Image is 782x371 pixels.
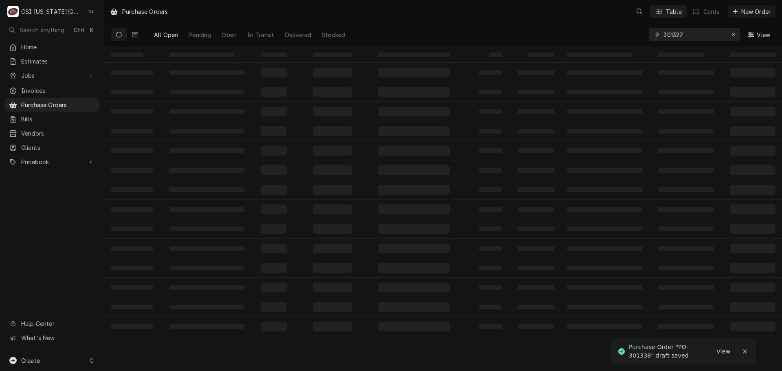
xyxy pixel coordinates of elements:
[21,129,95,138] span: Vendors
[378,204,450,214] span: ‌
[313,224,352,234] span: ‌
[169,207,244,212] span: ‌
[86,6,97,17] div: Nate Ingram's Avatar
[378,107,450,116] span: ‌
[633,5,646,18] button: Open search
[261,322,287,331] span: ‌
[169,285,244,290] span: ‌
[261,146,287,156] span: ‌
[658,168,714,173] span: ‌
[7,6,19,17] div: CSI Kansas City's Avatar
[567,246,642,251] span: ‌
[169,109,244,114] span: ‌
[730,146,775,156] span: ‌
[261,204,287,214] span: ‌
[111,109,153,114] span: ‌
[658,53,704,57] span: ‌
[21,71,83,80] span: Jobs
[261,224,287,234] span: ‌
[90,356,94,365] span: C
[658,226,714,231] span: ‌
[730,107,775,116] span: ‌
[313,302,352,312] span: ‌
[567,207,642,212] span: ‌
[5,84,99,97] a: Invoices
[21,115,95,123] span: Bills
[261,244,287,253] span: ‌
[479,90,502,94] span: ‌
[479,266,502,270] span: ‌
[479,246,502,251] span: ‌
[479,109,502,114] span: ‌
[479,324,502,329] span: ‌
[479,129,502,134] span: ‌
[658,109,714,114] span: ‌
[5,69,99,82] a: Go to Jobs
[169,246,244,251] span: ‌
[261,68,287,77] span: ‌
[313,185,352,195] span: ‌
[378,185,450,195] span: ‌
[518,305,554,310] span: ‌
[479,226,502,231] span: ‌
[378,87,450,97] span: ‌
[378,68,450,77] span: ‌
[21,43,95,51] span: Home
[313,165,352,175] span: ‌
[322,31,345,39] div: Stocked
[5,155,99,169] a: Go to Pricebook
[74,26,84,34] span: Ctrl
[189,31,211,39] div: Pending
[247,31,275,39] div: In Transit
[169,70,244,75] span: ‌
[5,98,99,112] a: Purchase Orders
[169,90,244,94] span: ‌
[658,70,714,75] span: ‌
[21,101,95,109] span: Purchase Orders
[479,305,502,310] span: ‌
[313,204,352,214] span: ‌
[567,90,642,94] span: ‌
[21,319,94,328] span: Help Center
[489,53,502,57] span: ‌
[111,187,153,192] span: ‌
[518,324,554,329] span: ‌
[743,28,775,41] button: View
[378,322,450,331] span: ‌
[730,302,775,312] span: ‌
[378,165,450,175] span: ‌
[518,266,554,270] span: ‌
[567,53,632,57] span: ‌
[712,345,735,358] button: View
[479,285,502,290] span: ‌
[111,266,153,270] span: ‌
[567,187,642,192] span: ‌
[518,226,554,231] span: ‌
[111,226,153,231] span: ‌
[21,334,94,342] span: What's New
[313,126,352,136] span: ‌
[378,224,450,234] span: ‌
[378,263,450,273] span: ‌
[169,53,235,57] span: ‌
[5,317,99,330] a: Go to Help Center
[518,187,554,192] span: ‌
[567,305,642,310] span: ‌
[5,127,99,140] a: Vendors
[111,168,153,173] span: ‌
[658,305,714,310] span: ‌
[111,305,153,310] span: ‌
[567,148,642,153] span: ‌
[658,148,714,153] span: ‌
[730,87,775,97] span: ‌
[715,347,732,356] span: View
[567,266,642,270] span: ‌
[90,26,94,34] span: K
[169,305,244,310] span: ‌
[658,246,714,251] span: ‌
[518,109,554,114] span: ‌
[261,185,287,195] span: ‌
[5,23,99,37] button: Search anythingCtrlK
[658,129,714,134] span: ‌
[703,7,720,16] div: Cards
